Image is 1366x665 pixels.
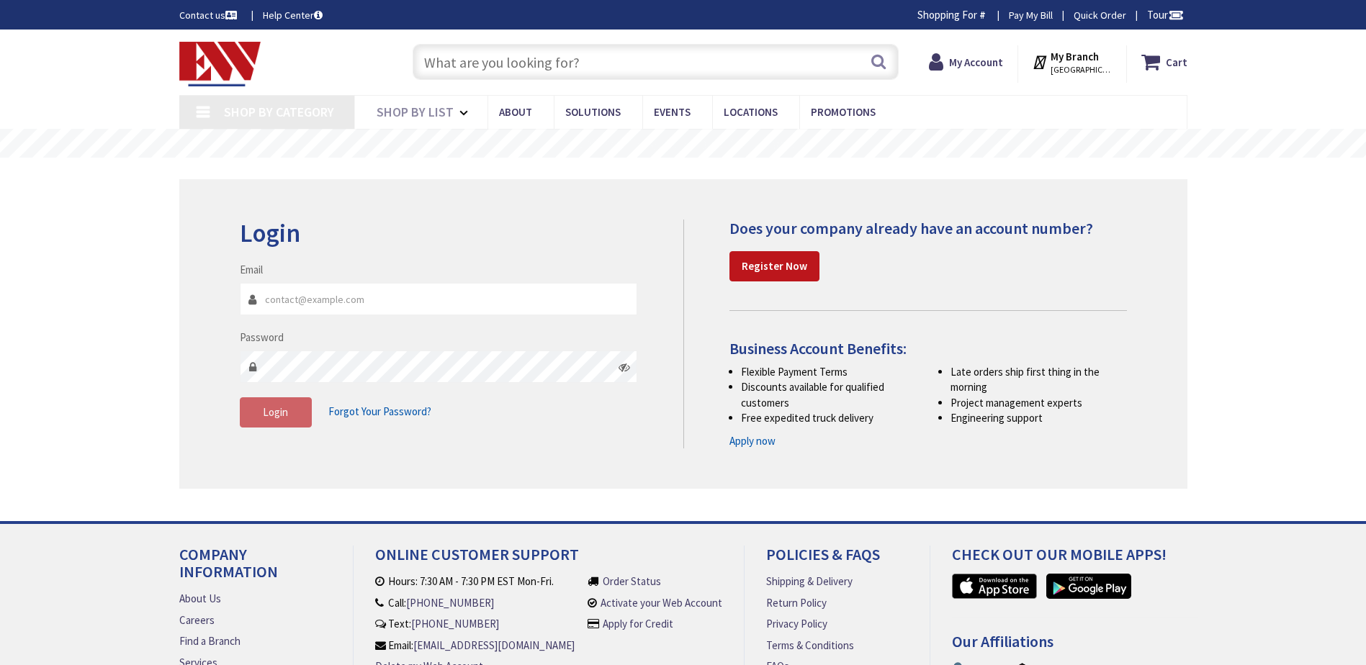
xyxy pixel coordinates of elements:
a: About Us [179,591,221,606]
li: Call: [375,595,575,610]
a: Terms & Conditions [766,638,854,653]
strong: My Branch [1051,50,1099,63]
span: Shop By Category [224,104,334,120]
li: Engineering support [951,410,1127,425]
li: Free expedited truck delivery [741,410,917,425]
label: Email [240,262,263,277]
span: Solutions [565,105,621,119]
label: Password [240,330,284,345]
a: Apply now [729,433,776,448]
span: Tour [1147,8,1184,22]
a: Quick Order [1074,8,1126,22]
strong: # [979,8,986,22]
strong: Register Now [742,259,807,273]
h4: Check out Our Mobile Apps! [952,546,1198,574]
span: About [499,105,532,119]
h4: Company Information [179,546,331,591]
a: Find a Branch [179,633,241,648]
h4: Online Customer Support [375,546,722,574]
a: Help Center [263,8,323,22]
span: Events [654,105,691,119]
img: Electrical Wholesalers, Inc. [179,42,261,86]
a: Register Now [729,251,819,281]
input: Email [240,283,638,315]
span: [GEOGRAPHIC_DATA], [GEOGRAPHIC_DATA] [1051,64,1112,76]
a: Pay My Bill [1009,8,1053,22]
input: What are you looking for? [413,44,899,80]
li: Flexible Payment Terms [741,364,917,379]
strong: My Account [949,55,1003,69]
a: [EMAIL_ADDRESS][DOMAIN_NAME] [413,638,575,653]
li: Discounts available for qualified customers [741,379,917,410]
h4: Our Affiliations [952,633,1198,661]
a: Privacy Policy [766,616,827,631]
span: Forgot Your Password? [328,404,431,418]
i: Click here to show/hide password [619,361,630,373]
h2: Login [240,220,638,248]
a: My Account [929,49,1003,75]
a: Forgot Your Password? [328,398,431,425]
li: Project management experts [951,395,1127,410]
button: Login [240,397,312,427]
a: Order Status [603,574,661,589]
rs-layer: Free Same Day Pickup at 19 Locations [552,136,816,152]
span: Login [263,405,288,419]
span: Shop By List [377,104,454,120]
h4: Does your company already have an account number? [729,220,1127,237]
span: Promotions [811,105,876,119]
a: [PHONE_NUMBER] [411,616,499,631]
a: Activate your Web Account [601,595,722,610]
strong: Cart [1166,49,1187,75]
li: Email: [375,638,575,653]
span: Shopping For [917,8,977,22]
li: Hours: 7:30 AM - 7:30 PM EST Mon-Fri. [375,574,575,589]
a: Apply for Credit [603,616,673,631]
a: Shipping & Delivery [766,574,853,589]
li: Late orders ship first thing in the morning [951,364,1127,395]
a: Contact us [179,8,240,22]
a: Careers [179,612,215,628]
a: Return Policy [766,595,827,610]
h4: Policies & FAQs [766,546,907,574]
span: Locations [724,105,778,119]
a: [PHONE_NUMBER] [406,595,494,610]
h4: Business Account Benefits: [729,340,1127,357]
li: Text: [375,616,575,631]
div: My Branch [GEOGRAPHIC_DATA], [GEOGRAPHIC_DATA] [1032,49,1112,75]
a: Cart [1141,49,1187,75]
